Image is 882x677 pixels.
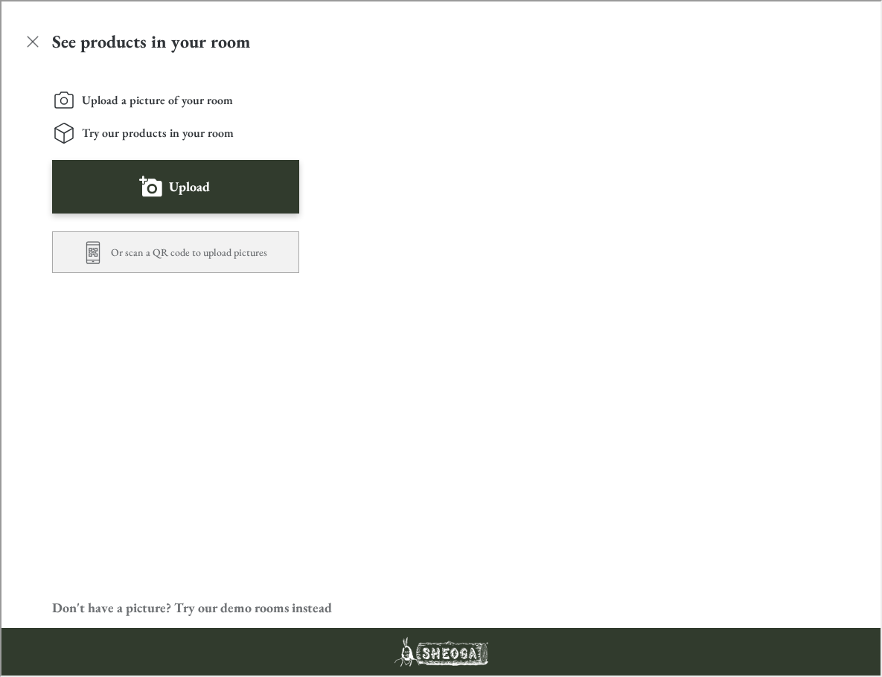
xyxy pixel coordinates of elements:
a: Visit Sheoga Hardwood Flooring homepage [380,635,499,666]
h2: Don't have a picture? Try our demo rooms instead [51,597,330,615]
span: Upload a picture of your room [80,91,231,107]
button: Exit visualizer [18,27,45,54]
label: Upload [167,173,208,197]
ol: Instructions [51,87,298,144]
button: Upload a picture of your room [51,158,298,212]
button: Scan a QR code to upload pictures [51,230,298,272]
video: You will be able to see the selected and other products in your room. [382,93,828,539]
span: Try our products in your room [80,123,232,140]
